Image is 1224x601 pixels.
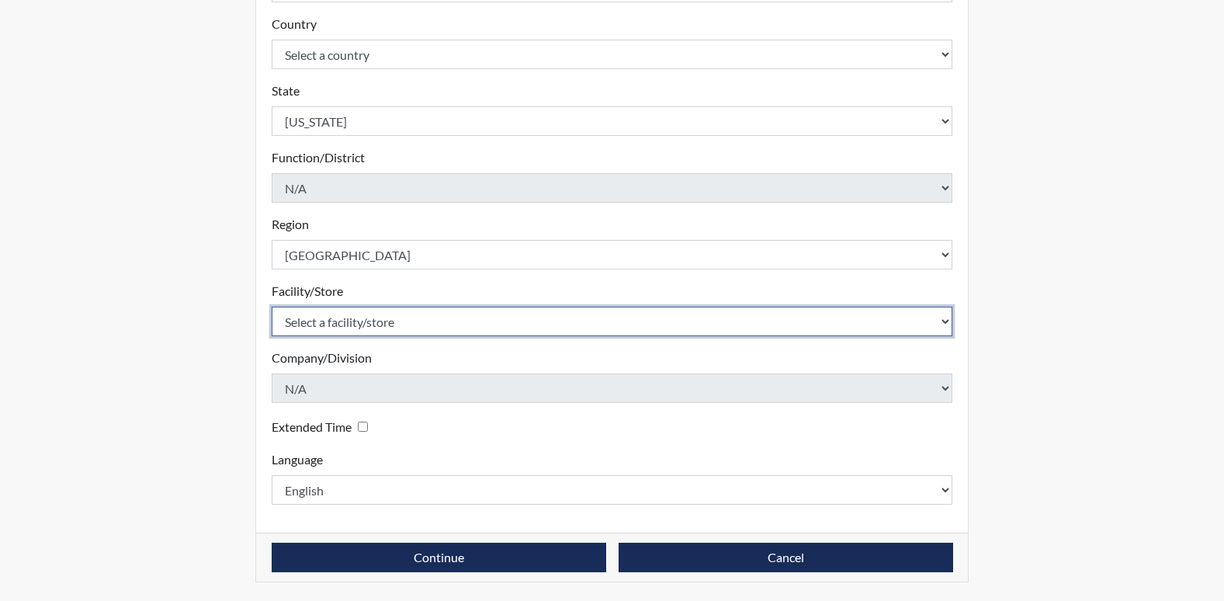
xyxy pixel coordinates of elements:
div: Checking this box will provide the interviewee with an accomodation of extra time to answer each ... [272,415,374,438]
button: Continue [272,543,606,572]
label: State [272,82,300,100]
label: Function/District [272,148,365,167]
button: Cancel [619,543,953,572]
label: Region [272,215,309,234]
label: Language [272,450,323,469]
label: Company/Division [272,349,372,367]
label: Facility/Store [272,282,343,300]
label: Extended Time [272,418,352,436]
label: Country [272,15,317,33]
